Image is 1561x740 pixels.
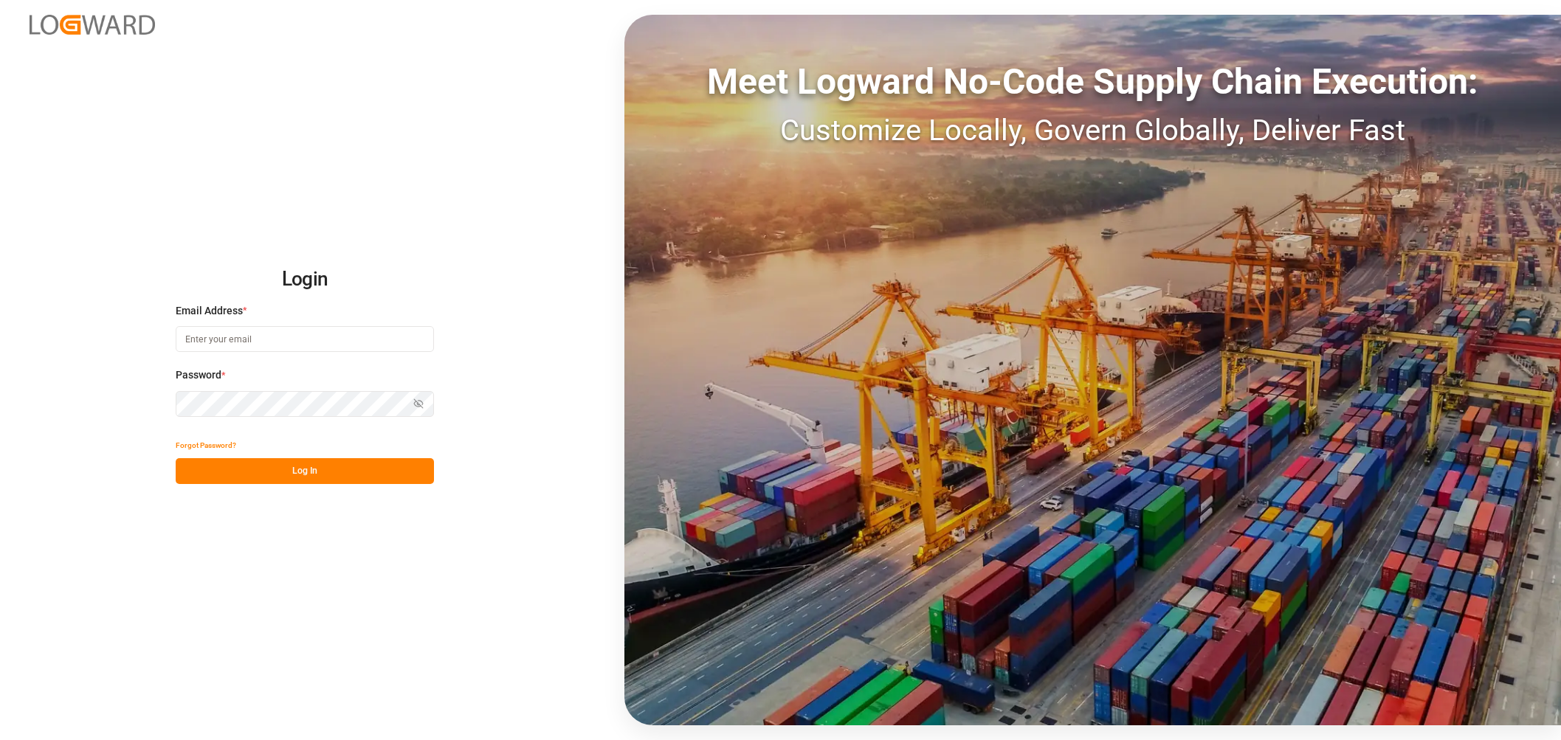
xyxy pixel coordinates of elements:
[30,15,155,35] img: Logward_new_orange.png
[176,367,221,383] span: Password
[176,458,434,484] button: Log In
[624,108,1561,153] div: Customize Locally, Govern Globally, Deliver Fast
[624,55,1561,108] div: Meet Logward No-Code Supply Chain Execution:
[176,256,434,303] h2: Login
[176,303,243,319] span: Email Address
[176,432,236,458] button: Forgot Password?
[176,326,434,352] input: Enter your email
